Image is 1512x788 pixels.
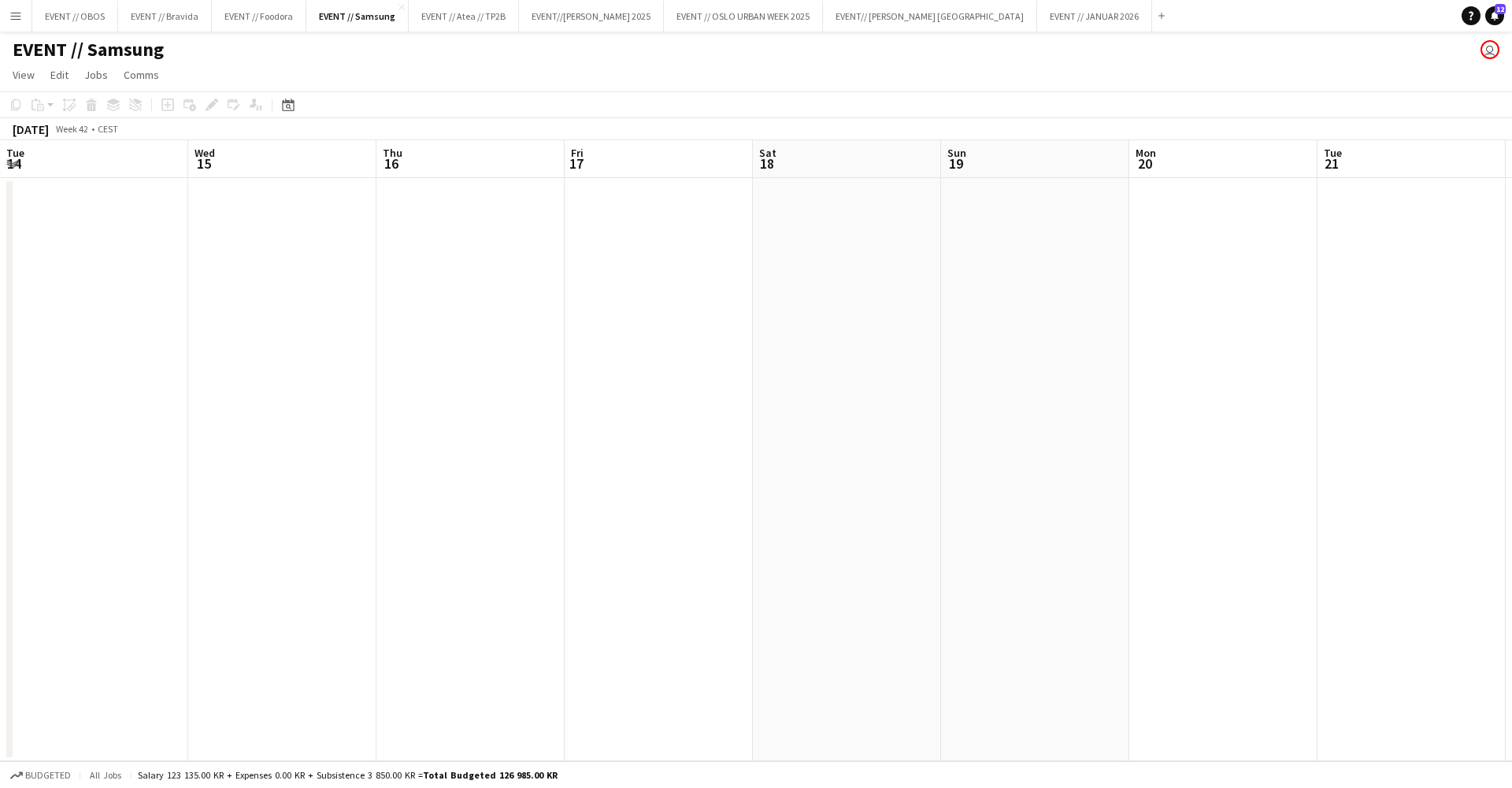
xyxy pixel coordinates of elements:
[759,146,776,160] span: Sat
[118,1,212,32] button: EVENT // Bravida
[519,1,664,32] button: EVENT//[PERSON_NAME] 2025
[138,769,558,781] div: Salary 123 135.00 KR + Expenses 0.00 KR + Subsistence 3 850.00 KR =
[1480,40,1499,59] app-user-avatar: Johanne Holmedahl
[571,146,584,160] span: Fri
[423,769,558,781] span: Total Budgeted 126 985.00 KR
[192,154,215,173] span: 15
[124,68,159,82] span: Comms
[84,68,108,82] span: Jobs
[1133,154,1156,173] span: 20
[757,154,776,173] span: 18
[117,65,165,85] a: Comms
[1037,1,1152,32] button: EVENT // JANUAR 2026
[6,146,24,160] span: Tue
[1324,146,1342,160] span: Tue
[87,769,124,781] span: All jobs
[945,154,966,173] span: 19
[1136,146,1156,160] span: Mon
[8,767,73,784] button: Budgeted
[409,1,519,32] button: EVENT // Atea // TP2B
[195,146,215,160] span: Wed
[383,146,402,160] span: Thu
[664,1,823,32] button: EVENT // OSLO URBAN WEEK 2025
[13,38,164,61] h1: EVENT // Samsung
[1495,4,1506,14] span: 12
[32,1,118,32] button: EVENT // OBOS
[823,1,1037,32] button: EVENT// [PERSON_NAME] [GEOGRAPHIC_DATA]
[1485,6,1504,25] a: 12
[947,146,966,160] span: Sun
[380,154,402,173] span: 16
[1321,154,1342,173] span: 21
[569,154,584,173] span: 17
[13,68,35,82] span: View
[78,65,114,85] a: Jobs
[306,1,409,32] button: EVENT // Samsung
[44,65,75,85] a: Edit
[25,770,71,781] span: Budgeted
[212,1,306,32] button: EVENT // Foodora
[98,123,118,135] div: CEST
[52,123,91,135] span: Week 42
[4,154,24,173] span: 14
[50,68,69,82] span: Edit
[13,121,49,137] div: [DATE]
[6,65,41,85] a: View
